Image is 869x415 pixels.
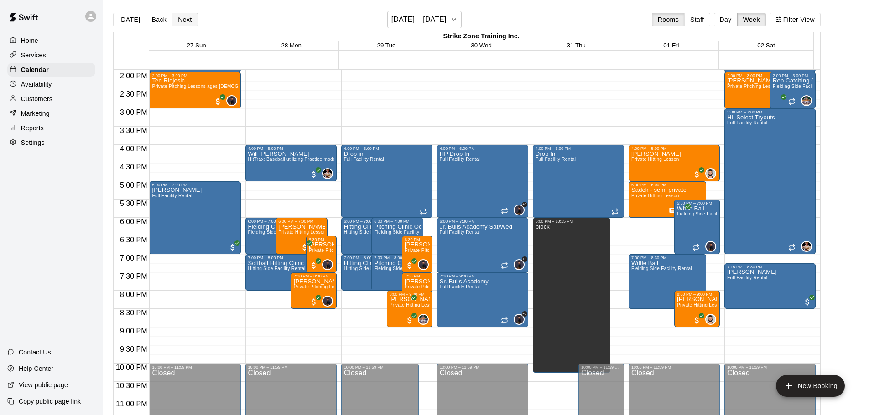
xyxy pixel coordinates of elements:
[677,201,717,205] div: 5:30 PM – 7:00 PM
[21,80,52,89] p: Availability
[114,382,149,389] span: 10:30 PM
[323,297,332,306] img: Corben Peters
[515,260,524,269] img: Corben Peters
[118,345,150,353] span: 9:30 PM
[309,261,318,270] span: All customers have paid
[517,205,525,215] span: Corben Peters & 1 other
[300,243,309,252] span: All customers have paid
[21,123,44,133] p: Reports
[294,284,415,289] span: Private Pitching Lessons ages [DEMOGRAPHIC_DATA]
[341,218,393,254] div: 6:00 PM – 7:00 PM: Hitting Clinic Tues Oct
[213,97,223,106] span: All customers have paid
[7,63,95,77] div: Calendar
[118,327,150,335] span: 9:00 PM
[187,42,206,49] span: 27 Sun
[21,51,46,60] p: Services
[714,13,738,26] button: Day
[705,314,716,325] div: Bryce OFarrell
[437,272,528,327] div: 7:30 PM – 9:00 PM: Sr. Bulls Academy
[773,73,813,78] div: 2:00 PM – 3:00 PM
[536,157,576,162] span: Full Facility Rental
[146,13,172,26] button: Back
[326,296,333,307] span: Corben Peters
[248,146,334,151] div: 4:00 PM – 5:00 PM
[629,181,706,218] div: 5:00 PM – 6:00 PM: Sadek - semi private
[405,297,414,307] span: All customers have paid
[248,266,306,271] span: Hitting Side Facility Rental
[344,365,416,369] div: 10:00 PM – 11:59 PM
[341,145,432,218] div: 4:00 PM – 6:00 PM: Drop in
[118,72,150,80] span: 2:00 PM
[7,34,95,47] a: Home
[248,230,309,235] span: Fielding Side Facility Rental
[390,292,430,297] div: 8:00 PM – 9:00 PM
[567,42,586,49] button: 31 Thu
[737,13,766,26] button: Week
[322,296,333,307] div: Corben Peters
[7,136,95,149] a: Settings
[118,145,150,153] span: 4:00 PM
[437,145,528,218] div: 4:00 PM – 6:00 PM: HP Drop In
[440,284,480,289] span: Full Facility Rental
[631,146,717,151] div: 4:00 PM – 5:00 PM
[118,272,150,280] span: 7:30 PM
[631,193,679,198] span: Private Hitting Lesson
[405,261,414,270] span: All customers have paid
[309,170,318,179] span: All customers have paid
[152,183,238,187] div: 5:00 PM – 7:00 PM
[7,107,95,120] a: Marketing
[663,42,679,49] button: 01 Fri
[788,98,796,105] span: Recurring event
[294,274,334,278] div: 7:30 PM – 8:30 PM
[7,92,95,106] a: Customers
[631,256,703,260] div: 7:00 PM – 8:30 PM
[727,265,813,269] div: 7:15 PM – 8:30 PM
[21,138,45,147] p: Settings
[228,243,237,252] span: All customers have paid
[281,42,302,49] span: 28 Mon
[501,207,508,215] span: Recurring event
[706,169,715,178] img: Bryce OFarrell
[684,13,710,26] button: Staff
[7,48,95,62] a: Services
[677,302,725,307] span: Private Hitting Lesson
[501,317,508,324] span: Recurring event
[776,375,845,397] button: add
[149,181,240,254] div: 5:00 PM – 7:00 PM: Full Facility Rental
[387,11,462,28] button: [DATE] – [DATE]
[581,365,621,369] div: 10:00 PM – 11:59 PM
[440,219,526,224] div: 6:00 PM – 7:30 PM
[727,365,813,369] div: 10:00 PM – 11:59 PM
[21,94,52,103] p: Customers
[118,163,150,171] span: 4:30 PM
[118,291,150,298] span: 8:00 PM
[522,311,527,317] span: +1
[514,259,525,270] div: Corben Peters
[706,315,715,324] img: Bryce OFarrell
[149,72,240,108] div: 2:00 PM – 3:00 PM: Teo Ridjosic
[421,314,429,325] span: Reese O'Farrell
[515,205,524,215] img: Corben Peters
[245,145,337,181] div: 4:00 PM – 5:00 PM: Will Pitre
[420,208,427,215] span: Recurring event
[344,157,384,162] span: Full Facility Rental
[471,42,492,49] button: 30 Wed
[322,168,333,179] div: Garrett Takamatsu
[727,84,848,89] span: Private Pitching Lessons ages [DEMOGRAPHIC_DATA]
[152,84,273,89] span: Private Pitching Lessons ages [DEMOGRAPHIC_DATA]
[113,13,146,26] button: [DATE]
[611,208,619,215] span: Recurring event
[323,169,332,178] img: Garrett Takamatsu
[322,259,333,270] div: Corben Peters
[326,168,333,179] span: Garrett Takamatsu
[248,157,336,162] span: HitTrax: Baseball utilizing Practice mode
[390,302,437,307] span: Private Hitting Lesson
[21,65,49,74] p: Calendar
[7,77,95,91] a: Availability
[405,284,526,289] span: Private Pitching Lessons ages [DEMOGRAPHIC_DATA]
[437,218,528,272] div: 6:00 PM – 7:30 PM: Jr. Bulls Academy Sat/Wed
